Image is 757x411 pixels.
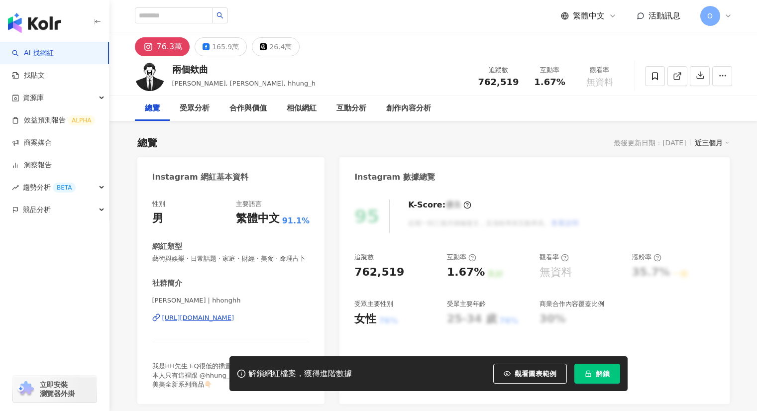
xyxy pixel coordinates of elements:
[354,172,435,183] div: Instagram 數據總覽
[447,253,476,262] div: 互動率
[252,37,300,56] button: 26.4萬
[386,103,431,114] div: 創作內容分析
[229,103,267,114] div: 合作與價值
[236,200,262,208] div: 主要語言
[632,253,661,262] div: 漲粉率
[354,253,374,262] div: 追蹤數
[515,370,556,378] span: 觀看圖表範例
[152,211,163,226] div: 男
[447,300,486,308] div: 受眾主要年齡
[157,40,183,54] div: 76.3萬
[581,65,619,75] div: 觀看率
[248,369,352,379] div: 解鎖網紅檔案，獲得進階數據
[573,10,605,21] span: 繁體中文
[354,300,393,308] div: 受眾主要性別
[12,160,52,170] a: 洞察報告
[152,241,182,252] div: 網紅類型
[23,199,51,221] span: 競品分析
[162,313,234,322] div: [URL][DOMAIN_NAME]
[408,200,471,210] div: K-Score :
[531,65,569,75] div: 互動率
[53,183,76,193] div: BETA
[152,172,249,183] div: Instagram 網紅基本資料
[172,80,316,87] span: [PERSON_NAME], [PERSON_NAME], hhung_h
[16,381,35,397] img: chrome extension
[574,364,620,384] button: 解鎖
[447,265,485,280] div: 1.67%
[540,265,572,280] div: 無資料
[649,11,680,20] span: 活動訊息
[152,200,165,208] div: 性別
[586,77,613,87] span: 無資料
[478,65,519,75] div: 追蹤數
[12,184,19,191] span: rise
[707,10,713,21] span: O
[493,364,567,384] button: 觀看圖表範例
[23,87,44,109] span: 資源庫
[152,296,310,305] span: [PERSON_NAME] | hhonghh
[540,253,569,262] div: 觀看率
[695,136,730,149] div: 近三個月
[145,103,160,114] div: 總覽
[13,376,97,403] a: chrome extension立即安裝 瀏覽器外掛
[354,311,376,327] div: 女性
[180,103,210,114] div: 受眾分析
[12,48,54,58] a: searchAI 找網紅
[216,12,223,19] span: search
[23,176,76,199] span: 趨勢分析
[585,370,592,377] span: lock
[152,278,182,289] div: 社群簡介
[40,380,75,398] span: 立即安裝 瀏覽器外掛
[540,300,604,308] div: 商業合作內容覆蓋比例
[8,13,61,33] img: logo
[135,61,165,91] img: KOL Avatar
[282,215,310,226] span: 91.1%
[478,77,519,87] span: 762,519
[212,40,239,54] div: 165.9萬
[534,77,565,87] span: 1.67%
[172,63,316,76] div: 兩個欸曲
[12,71,45,81] a: 找貼文
[135,37,190,56] button: 76.3萬
[195,37,247,56] button: 165.9萬
[354,265,404,280] div: 762,519
[287,103,317,114] div: 相似網紅
[12,138,52,148] a: 商案媒合
[614,139,686,147] div: 最後更新日期：[DATE]
[137,136,157,150] div: 總覽
[336,103,366,114] div: 互動分析
[236,211,280,226] div: 繁體中文
[152,313,310,322] a: [URL][DOMAIN_NAME]
[596,370,610,378] span: 解鎖
[12,115,95,125] a: 效益預測報告ALPHA
[269,40,292,54] div: 26.4萬
[152,254,310,263] span: 藝術與娛樂 · 日常話題 · 家庭 · 財經 · 美食 · 命理占卜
